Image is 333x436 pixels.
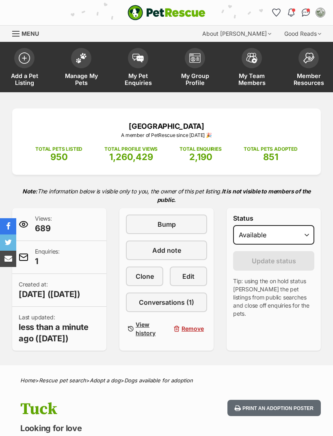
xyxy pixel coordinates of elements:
a: Manage My Pets [53,44,110,92]
img: pet-enquiries-icon-7e3ad2cf08bfb03b45e93fb7055b45f3efa6380592205ae92323e6603595dc1f.svg [132,54,144,63]
span: Menu [22,30,39,37]
a: My Group Profile [166,44,223,92]
a: Favourites [270,6,283,19]
div: About [PERSON_NAME] [197,26,277,42]
p: TOTAL PETS ADOPTED [244,145,298,153]
strong: It is not visible to members of the public. [157,188,311,203]
span: 1 [35,256,60,267]
a: Home [20,377,35,384]
a: Bump [126,215,207,234]
p: TOTAL PETS LISTED [35,145,82,153]
img: chat-41dd97257d64d25036548639549fe6c8038ab92f7586957e7f3b1b290dea8141.svg [302,9,310,17]
a: Clone [126,267,163,286]
span: less than a minute ago ([DATE]) [19,321,100,344]
span: Remove [182,324,204,333]
span: Manage My Pets [63,72,99,86]
span: 689 [35,223,52,234]
img: member-resources-icon-8e73f808a243e03378d46382f2149f9095a855e16c252ad45f914b54edf8863c.svg [303,52,314,63]
a: PetRescue [128,5,205,20]
span: 950 [50,152,68,162]
h1: Tuck [20,400,205,419]
button: Remove [170,319,207,339]
button: Print an adoption poster [227,400,321,416]
img: manage-my-pets-icon-02211641906a0b7f246fdf0571729dbe1e7629f14944591b6c1af311fb30b64b.svg [76,53,87,63]
span: Clone [136,271,154,281]
span: Edit [182,271,195,281]
p: The information below is visible only to you, the owner of this pet listing. [12,183,321,208]
span: [DATE] ([DATE]) [19,288,80,300]
img: group-profile-icon-3fa3cf56718a62981997c0bc7e787c4b2cf8bcc04b72c1350f741eb67cf2f40e.svg [189,53,201,63]
p: Tip: using the on hold status [PERSON_NAME] the pet listings from public searches and close off e... [233,277,314,318]
span: Member Resources [290,72,327,86]
img: Willow Tree Sanctuary profile pic [316,9,324,17]
a: Dogs available for adoption [124,377,193,384]
p: A member of PetRescue since [DATE] 🎉 [24,132,309,139]
span: Update status [252,256,296,266]
p: Enquiries: [35,247,60,267]
span: Conversations (1) [139,297,194,307]
div: Good Reads [279,26,327,42]
a: Edit [170,267,207,286]
button: Notifications [285,6,298,19]
a: My Pet Enquiries [110,44,166,92]
p: TOTAL PROFILE VIEWS [104,145,158,153]
img: team-members-icon-5396bd8760b3fe7c0b43da4ab00e1e3bb1a5d9ba89233759b79545d2d3fc5d0d.svg [246,53,257,63]
a: Rescue pet search [39,377,86,384]
p: [GEOGRAPHIC_DATA] [24,121,309,132]
strong: Note: [22,188,37,195]
img: notifications-46538b983faf8c2785f20acdc204bb7945ddae34d4c08c2a6579f10ce5e182be.svg [288,9,294,17]
img: add-pet-listing-icon-0afa8454b4691262ce3f59096e99ab1cd57d4a30225e0717b998d2c9b9846f56.svg [19,52,30,64]
a: Adopt a dog [90,377,121,384]
span: 1,260,429 [109,152,153,162]
a: Add note [126,241,207,260]
a: Menu [12,26,45,40]
a: Conversations [299,6,312,19]
ul: Account quick links [270,6,327,19]
span: Add a Pet Listing [6,72,43,86]
a: My Team Members [223,44,280,92]
span: 2,190 [189,152,212,162]
label: Status [233,215,314,222]
p: Views: [35,215,52,234]
span: My Group Profile [177,72,213,86]
button: My account [314,6,327,19]
span: 851 [263,152,278,162]
a: View history [126,319,163,339]
p: Last updated: [19,313,100,344]
a: Conversations (1) [126,293,207,312]
button: Update status [233,251,314,271]
p: Created at: [19,280,80,300]
span: My Pet Enquiries [120,72,156,86]
img: logo-e224e6f780fb5917bec1dbf3a21bbac754714ae5b6737aabdf751b685950b380.svg [128,5,205,20]
p: Looking for love [20,423,205,434]
p: TOTAL ENQUIRIES [179,145,221,153]
span: Bump [158,219,176,229]
span: Add note [152,245,181,255]
span: View history [136,320,160,337]
span: My Team Members [234,72,270,86]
